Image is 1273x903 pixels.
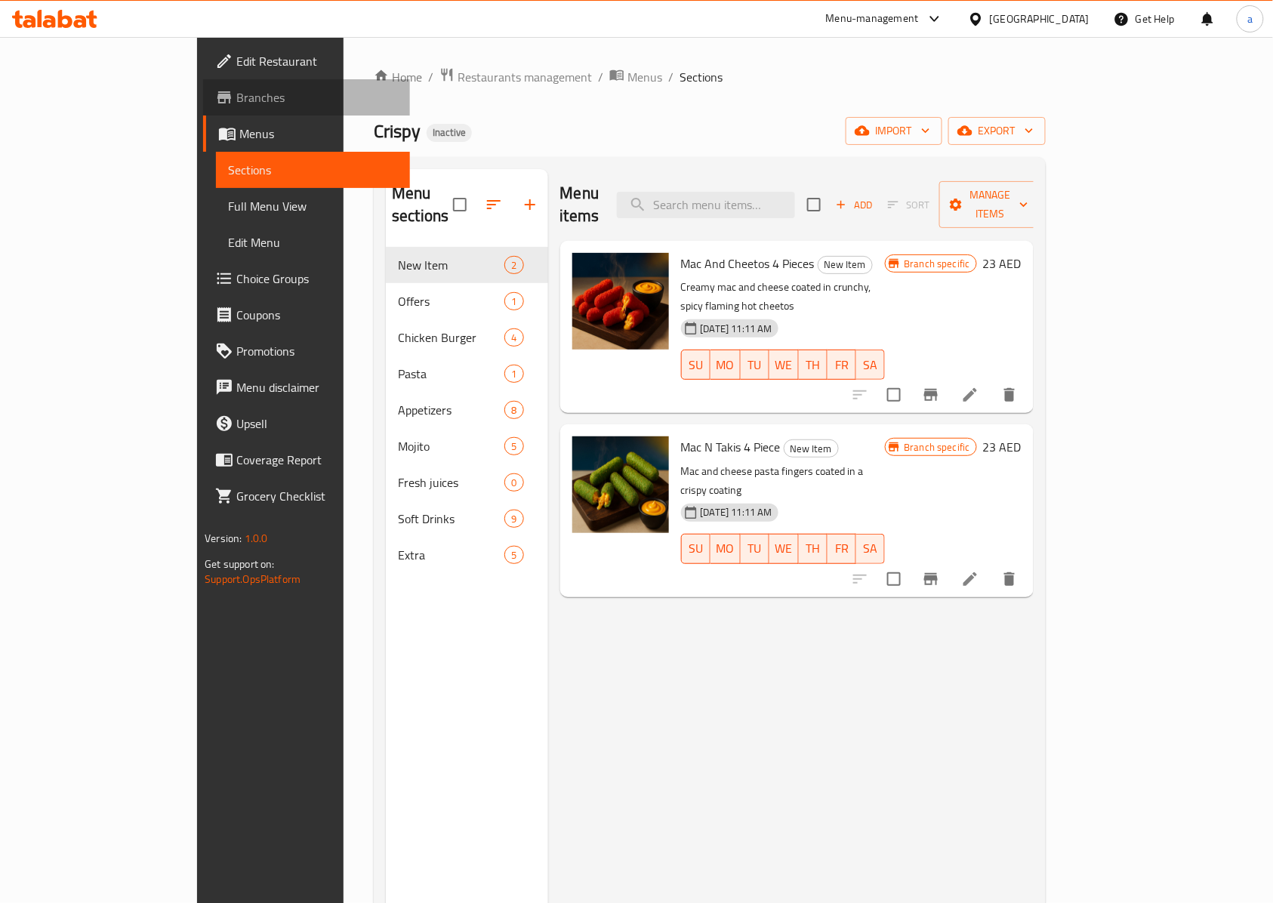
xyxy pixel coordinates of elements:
[203,442,410,478] a: Coverage Report
[856,350,885,380] button: SA
[205,529,242,548] span: Version:
[681,462,886,500] p: Mac and cheese pasta fingers coated in a crispy coating
[203,43,410,79] a: Edit Restaurant
[504,365,523,383] div: items
[505,512,522,526] span: 9
[898,257,976,271] span: Branch specific
[203,260,410,297] a: Choice Groups
[983,253,1022,274] h6: 23 AED
[505,439,522,454] span: 5
[386,356,547,392] div: Pasta1
[769,350,799,380] button: WE
[805,354,821,376] span: TH
[216,224,410,260] a: Edit Menu
[236,52,398,70] span: Edit Restaurant
[846,117,942,145] button: import
[444,189,476,220] span: Select all sections
[960,122,1034,140] span: export
[991,377,1028,413] button: delete
[398,473,504,492] span: Fresh juices
[476,186,512,223] span: Sort sections
[862,538,879,559] span: SA
[386,392,547,428] div: Appetizers8
[398,437,504,455] span: Mojito
[695,505,778,519] span: [DATE] 11:11 AM
[878,563,910,595] span: Select to update
[439,67,592,87] a: Restaurants management
[991,561,1028,597] button: delete
[505,548,522,562] span: 5
[505,258,522,273] span: 2
[951,186,1028,223] span: Manage items
[203,405,410,442] a: Upsell
[830,193,878,217] span: Add item
[913,377,949,413] button: Branch-specific-item
[598,68,603,86] li: /
[386,247,547,283] div: New Item2
[236,342,398,360] span: Promotions
[205,554,274,574] span: Get support on:
[717,354,735,376] span: MO
[398,256,504,274] span: New Item
[428,68,433,86] li: /
[560,182,600,227] h2: Menu items
[374,67,1046,87] nav: breadcrumb
[769,534,799,564] button: WE
[398,546,504,564] span: Extra
[961,570,979,588] a: Edit menu item
[862,354,879,376] span: SA
[681,350,710,380] button: SU
[710,534,741,564] button: MO
[961,386,979,404] a: Edit menu item
[228,197,398,215] span: Full Menu View
[203,79,410,116] a: Branches
[245,529,268,548] span: 1.0.0
[775,538,793,559] span: WE
[458,68,592,86] span: Restaurants management
[948,117,1046,145] button: export
[236,415,398,433] span: Upsell
[386,537,547,573] div: Extra5
[695,322,778,336] span: [DATE] 11:11 AM
[834,354,850,376] span: FR
[688,538,704,559] span: SU
[505,476,522,490] span: 0
[504,292,523,310] div: items
[834,538,850,559] span: FR
[818,256,872,273] span: New Item
[830,193,878,217] button: Add
[236,88,398,106] span: Branches
[398,401,504,419] span: Appetizers
[784,439,839,458] div: New Item
[504,437,523,455] div: items
[668,68,673,86] li: /
[939,181,1040,228] button: Manage items
[747,354,763,376] span: TU
[236,451,398,469] span: Coverage Report
[203,297,410,333] a: Coupons
[398,510,504,528] span: Soft Drinks
[386,464,547,501] div: Fresh juices0
[681,534,710,564] button: SU
[505,294,522,309] span: 1
[504,510,523,528] div: items
[398,365,504,383] div: Pasta
[398,328,504,347] span: Chicken Burger
[681,252,815,275] span: Mac And Cheetos 4 Pieces
[717,538,735,559] span: MO
[216,152,410,188] a: Sections
[386,241,547,579] nav: Menu sections
[983,436,1022,458] h6: 23 AED
[990,11,1090,27] div: [GEOGRAPHIC_DATA]
[203,478,410,514] a: Grocery Checklist
[505,331,522,345] span: 4
[627,68,662,86] span: Menus
[427,126,472,139] span: Inactive
[236,306,398,324] span: Coupons
[386,319,547,356] div: Chicken Burger4
[505,403,522,418] span: 8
